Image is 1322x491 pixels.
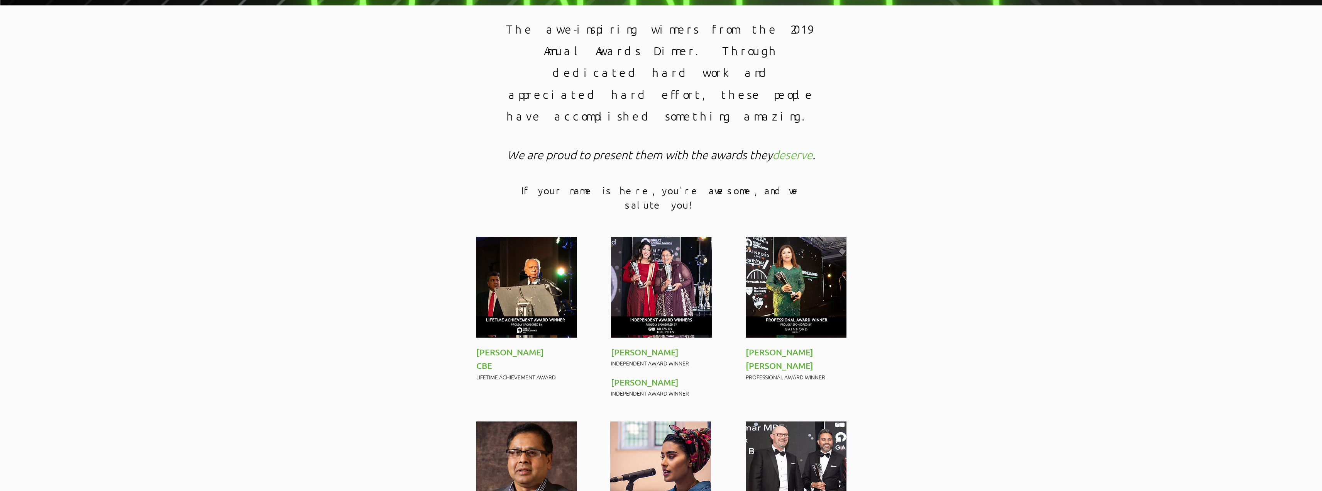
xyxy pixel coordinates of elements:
[506,22,817,123] span: The awe-inspiring winners from the 2019 Annual Awards Dinner. Through dedicated hard work and app...
[611,237,712,338] img: Shehla.jpg
[746,373,825,381] span: PROFESSIONAL AWARD WINNER
[772,148,812,162] span: deserve
[611,347,679,357] span: [PERSON_NAME]
[611,359,689,367] span: INDEPENDENT AWARD WINNER
[476,237,577,338] img: Dr Hari.jpg
[746,237,846,338] img: Kossar.jpg
[521,184,802,210] span: If your name is here, you're awesome, and we salute you!
[476,347,544,371] span: [PERSON_NAME] CBE
[507,148,815,162] span: We are proud to present them with the awards they .
[476,373,556,381] span: LIFETIME ACHIEVEMENT AWARD
[746,347,813,371] span: [PERSON_NAME] [PERSON_NAME]
[611,389,689,397] span: INDEPENDENT AWARD WINNER
[611,377,679,387] span: [PERSON_NAME]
